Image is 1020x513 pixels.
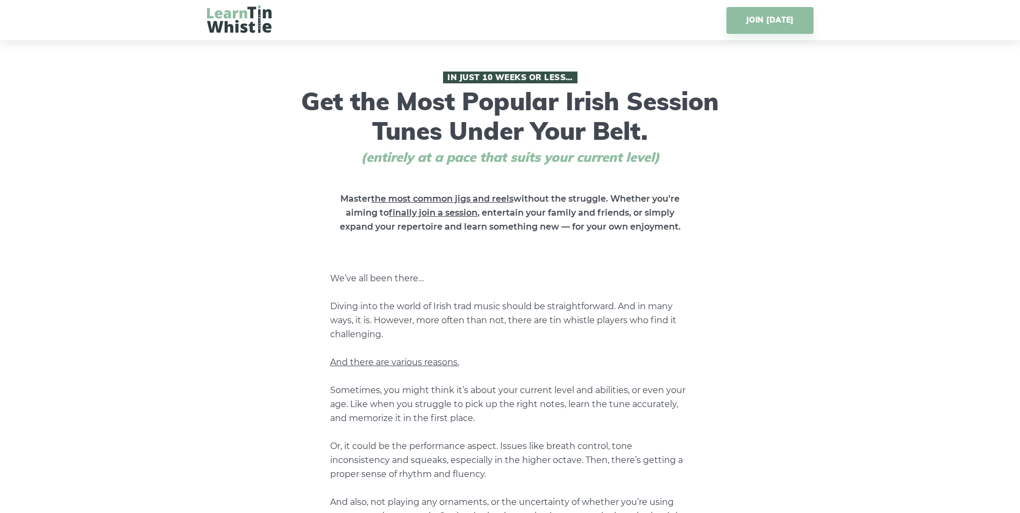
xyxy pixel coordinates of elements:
span: the most common jigs and reels [371,194,513,204]
span: In Just 10 Weeks or Less… [443,72,577,83]
span: (entirely at a pace that suits your current level) [341,149,680,165]
strong: Master without the struggle. Whether you’re aiming to , entertain your family and friends, or sim... [340,194,681,232]
img: LearnTinWhistle.com [207,5,272,33]
span: And there are various reasons. [330,357,459,367]
a: JOIN [DATE] [726,7,813,34]
span: finally join a session [389,208,477,218]
h1: Get the Most Popular Irish Session Tunes Under Your Belt. [298,72,723,165]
